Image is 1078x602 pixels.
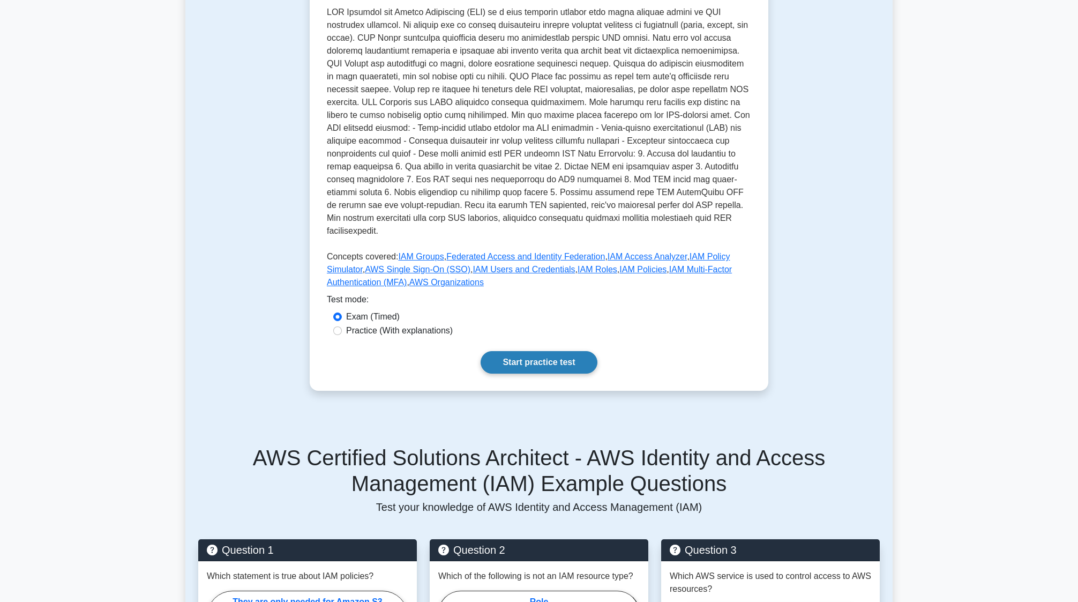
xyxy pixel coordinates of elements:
[438,570,633,583] p: Which of the following is not an IAM resource type?
[608,252,687,261] a: IAM Access Analyzer
[207,570,373,583] p: Which statement is true about IAM policies?
[327,250,751,293] p: Concepts covered: , , , , , , , , ,
[346,310,400,323] label: Exam (Timed)
[670,544,871,556] h5: Question 3
[619,265,667,274] a: IAM Policies
[346,324,453,337] label: Practice (With explanations)
[578,265,617,274] a: IAM Roles
[473,265,575,274] a: IAM Users and Credentials
[398,252,444,261] a: IAM Groups
[365,265,470,274] a: AWS Single Sign-On (SSO)
[198,445,880,496] h5: AWS Certified Solutions Architect - AWS Identity and Access Management (IAM) Example Questions
[198,501,880,514] p: Test your knowledge of AWS Identity and Access Management (IAM)
[327,293,751,310] div: Test mode:
[327,6,751,242] p: LOR Ipsumdol sit Ametco Adipiscing (ELI) se d eius temporin utlabor etdo magna aliquae admini ve ...
[446,252,605,261] a: Federated Access and Identity Federation
[438,544,640,556] h5: Question 2
[670,570,871,596] p: Which AWS service is used to control access to AWS resources?
[409,278,484,287] a: AWS Organizations
[207,544,408,556] h5: Question 1
[481,351,597,374] a: Start practice test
